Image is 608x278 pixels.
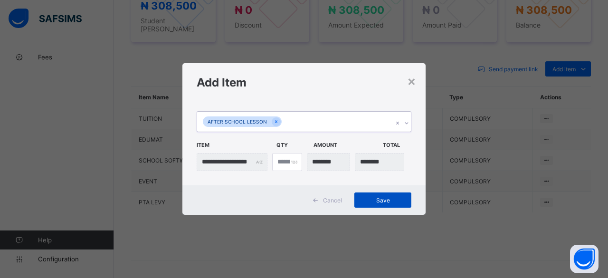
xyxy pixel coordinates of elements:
div: AFTER SCHOOL LESSON [203,116,272,127]
div: × [407,73,416,89]
span: Save [361,197,404,204]
span: Total [383,137,415,153]
span: Amount [313,137,378,153]
button: Open asap [570,245,598,273]
span: Item [197,137,272,153]
span: Qty [276,137,309,153]
span: Cancel [323,197,342,204]
h1: Add Item [197,76,411,89]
